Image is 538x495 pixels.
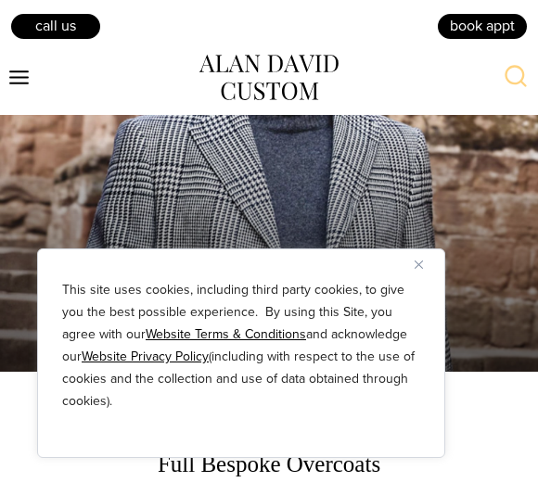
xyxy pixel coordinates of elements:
[199,55,339,99] img: alan david custom
[9,12,102,40] a: Call Us
[62,279,420,412] p: This site uses cookies, including third party cookies, to give you the best possible experience. ...
[415,253,437,275] button: Close
[415,260,423,269] img: Close
[146,324,306,344] a: Website Terms & Conditions
[436,12,529,40] a: book appt
[493,56,538,100] button: View Search Form
[82,347,209,366] a: Website Privacy Policy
